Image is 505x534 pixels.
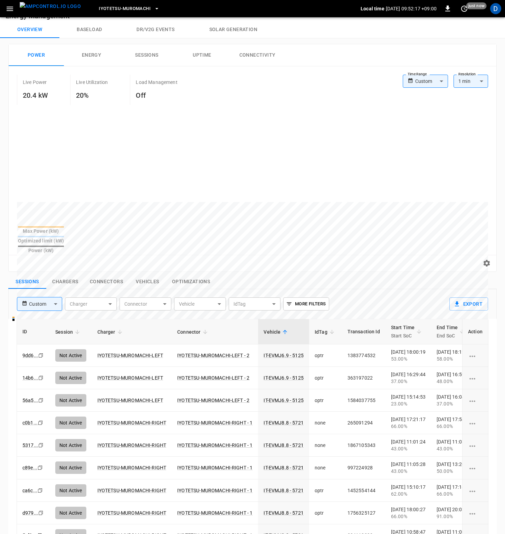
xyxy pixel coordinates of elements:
[37,464,44,471] div: copy
[97,442,166,448] a: IYOTETSU-MUROMACHI-RIGHT
[468,374,483,381] div: charging session options
[391,484,426,497] div: [DATE] 15:10:17
[55,461,86,474] div: Not Active
[342,434,385,457] td: 1867105343
[437,506,471,520] div: [DATE] 20:03:52
[264,488,304,493] a: IT-EVMJ8.8 - 5721
[466,2,487,9] span: just now
[177,442,252,448] a: IYOTETSU-MUROMACHI-RIGHT - 1
[230,44,285,66] button: Connectivity
[76,90,108,101] h6: 20%
[458,71,476,77] label: Resolution
[437,332,458,340] p: End SoC
[391,490,426,497] div: 62.00%
[283,297,329,311] button: More Filters
[174,44,230,66] button: Uptime
[23,90,48,101] h6: 20.4 kW
[97,328,124,336] span: Charger
[64,44,119,66] button: Energy
[391,438,426,452] div: [DATE] 11:01:24
[468,442,483,449] div: charging session options
[454,75,488,88] div: 1 min
[459,3,470,14] button: set refresh interval
[46,275,84,289] button: show latest charge points
[309,457,342,479] td: none
[17,319,50,344] th: ID
[391,323,424,340] span: Start TimeStart SoC
[55,328,82,336] span: Session
[128,275,166,289] button: show latest vehicles
[97,465,166,470] a: IYOTETSU-MUROMACHI-RIGHT
[136,90,177,101] h6: Off
[38,509,45,517] div: copy
[437,468,471,475] div: 50.00%
[468,419,483,426] div: charging session options
[468,352,483,359] div: charging session options
[342,319,385,344] th: Transaction Id
[391,461,426,475] div: [DATE] 11:05:28
[386,5,437,12] p: [DATE] 09:52:17 +09:00
[264,465,304,470] a: IT-EVMJ8.8 - 5721
[264,510,304,516] a: IT-EVMJ8.8 - 5721
[408,71,427,77] label: Time Range
[309,434,342,457] td: none
[97,510,166,516] a: IYOTETSU-MUROMACHI-RIGHT
[415,75,448,88] div: Custom
[342,479,385,502] td: 1452554144
[23,79,47,86] p: Live Power
[361,5,384,12] p: Local time
[468,487,483,494] div: charging session options
[177,488,252,493] a: IYOTETSU-MUROMACHI-RIGHT - 1
[437,484,471,497] div: [DATE] 17:18:35
[391,332,415,340] p: Start SoC
[437,461,471,475] div: [DATE] 13:20:42
[192,21,275,38] button: Solar generation
[59,21,119,38] button: Baseload
[468,397,483,404] div: charging session options
[84,275,128,289] button: show latest connectors
[119,44,174,66] button: Sessions
[462,319,488,344] th: Action
[437,438,471,452] div: [DATE] 11:03:23
[437,445,471,452] div: 43.00%
[309,502,342,524] td: optr
[99,5,151,13] span: Iyotetsu-Muromachi
[391,513,426,520] div: 66.00%
[342,502,385,524] td: 1756325127
[177,328,209,336] span: Connector
[37,487,44,494] div: copy
[342,457,385,479] td: 997224928
[309,479,342,502] td: optr
[490,3,501,14] div: profile-icon
[315,328,336,336] span: IdTag
[391,445,426,452] div: 43.00%
[166,275,216,289] button: show latest optimizations
[96,2,162,16] button: Iyotetsu-Muromachi
[391,323,415,340] div: Start Time
[177,510,252,516] a: IYOTETSU-MUROMACHI-RIGHT - 1
[264,328,289,336] span: Vehicle
[97,488,166,493] a: IYOTETSU-MUROMACHI-RIGHT
[136,79,177,86] p: Load Management
[29,297,62,311] div: Custom
[264,442,304,448] a: IT-EVMJ8.8 - 5721
[391,506,426,520] div: [DATE] 18:00:27
[437,323,467,340] span: End TimeEnd SoC
[468,464,483,471] div: charging session options
[177,465,252,470] a: IYOTETSU-MUROMACHI-RIGHT - 1
[391,468,426,475] div: 43.00%
[55,507,86,519] div: Not Active
[437,490,471,497] div: 66.00%
[437,513,471,520] div: 91.00%
[55,439,86,451] div: Not Active
[449,297,488,311] button: Export
[9,44,64,66] button: Power
[8,275,46,289] button: show latest sessions
[38,441,45,449] div: copy
[119,21,192,38] button: Dr/V2G events
[55,484,86,497] div: Not Active
[468,509,483,516] div: charging session options
[437,323,458,340] div: End Time
[20,2,81,11] img: ampcontrol.io logo
[76,79,108,86] p: Live Utilization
